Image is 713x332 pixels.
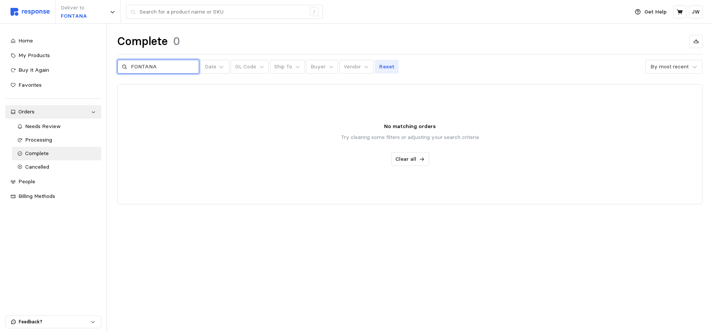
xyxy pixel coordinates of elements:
[375,60,399,74] button: Reset
[650,63,689,71] div: By most recent
[311,63,326,71] p: Buyer
[5,63,101,77] a: Buy It Again
[18,108,88,116] div: Orders
[5,49,101,62] a: My Products
[117,34,168,49] h1: Complete
[270,60,305,74] button: Ship To
[205,63,216,71] div: Date
[11,8,50,16] img: svg%3e
[61,4,87,12] p: Deliver to
[379,63,395,71] p: Reset
[12,160,102,174] a: Cancelled
[5,34,101,48] a: Home
[274,63,292,71] p: Ship To
[18,193,55,199] span: Billing Methods
[5,105,101,119] a: Orders
[18,52,50,59] span: My Products
[25,136,52,143] span: Processing
[339,60,374,74] button: Vendor
[173,34,180,49] h1: 0
[19,318,90,325] p: Feedback?
[12,147,102,160] a: Complete
[18,81,42,88] span: Favorites
[395,155,416,163] p: Clear all
[131,60,195,74] input: Search
[689,5,702,18] button: JW
[18,66,49,73] span: Buy It Again
[25,163,49,170] span: Cancelled
[18,178,35,185] span: People
[25,123,61,130] span: Needs Review
[630,5,671,19] button: Get Help
[5,175,101,189] a: People
[231,60,269,74] button: GL Code
[12,133,102,147] a: Processing
[140,5,306,19] input: Search for a product name or SKU
[6,316,101,328] button: Feedback?
[235,63,256,71] p: GL Code
[5,190,101,203] a: Billing Methods
[310,8,319,17] div: /
[306,60,338,74] button: Buyer
[391,152,429,166] button: Clear all
[61,12,87,20] p: FONTANA
[692,8,700,16] p: JW
[344,63,361,71] p: Vendor
[25,150,49,157] span: Complete
[18,37,33,44] span: Home
[644,8,666,16] p: Get Help
[5,78,101,92] a: Favorites
[12,120,102,133] a: Needs Review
